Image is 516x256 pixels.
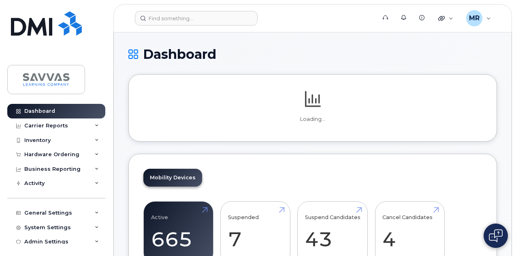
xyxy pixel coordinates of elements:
[143,169,202,187] a: Mobility Devices
[143,116,482,123] p: Loading...
[128,47,497,61] h1: Dashboard
[489,229,503,242] img: Open chat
